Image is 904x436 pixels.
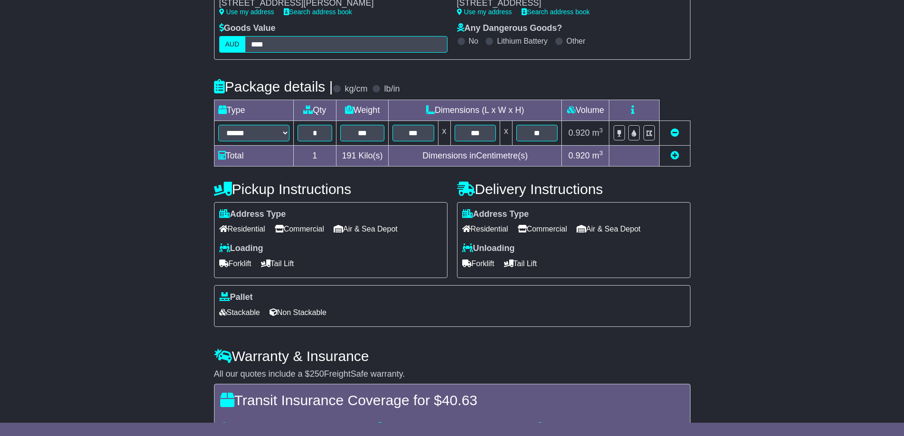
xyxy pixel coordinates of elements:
[214,100,293,121] td: Type
[671,151,679,160] a: Add new item
[462,243,515,254] label: Unloading
[215,422,373,433] div: Loss of your package
[214,145,293,166] td: Total
[518,222,567,236] span: Commercial
[219,209,286,220] label: Address Type
[599,127,603,134] sup: 3
[469,37,478,46] label: No
[522,8,590,16] a: Search address book
[389,145,562,166] td: Dimensions in Centimetre(s)
[220,392,684,408] h4: Transit Insurance Coverage for $
[219,23,276,34] label: Goods Value
[219,36,246,53] label: AUD
[462,209,529,220] label: Address Type
[671,128,679,138] a: Remove this item
[568,151,590,160] span: 0.920
[497,37,548,46] label: Lithium Battery
[293,145,336,166] td: 1
[592,128,603,138] span: m
[334,222,398,236] span: Air & Sea Depot
[214,369,690,380] div: All our quotes include a $ FreightSafe warranty.
[342,151,356,160] span: 191
[373,422,531,433] div: Damage to your package
[457,181,690,197] h4: Delivery Instructions
[219,243,263,254] label: Loading
[457,23,562,34] label: Any Dangerous Goods?
[284,8,352,16] a: Search address book
[219,292,253,303] label: Pallet
[270,305,326,320] span: Non Stackable
[214,181,447,197] h4: Pickup Instructions
[599,149,603,157] sup: 3
[568,128,590,138] span: 0.920
[562,100,609,121] td: Volume
[500,121,512,145] td: x
[219,256,252,271] span: Forklift
[457,8,512,16] a: Use my address
[592,151,603,160] span: m
[442,392,477,408] span: 40.63
[214,79,333,94] h4: Package details |
[567,37,586,46] label: Other
[438,121,450,145] td: x
[345,84,367,94] label: kg/cm
[219,222,265,236] span: Residential
[293,100,336,121] td: Qty
[214,348,690,364] h4: Warranty & Insurance
[261,256,294,271] span: Tail Lift
[219,8,274,16] a: Use my address
[462,222,508,236] span: Residential
[336,100,389,121] td: Weight
[577,222,641,236] span: Air & Sea Depot
[462,256,494,271] span: Forklift
[336,145,389,166] td: Kilo(s)
[504,256,537,271] span: Tail Lift
[219,305,260,320] span: Stackable
[531,422,689,433] div: If your package is stolen
[275,222,324,236] span: Commercial
[310,369,324,379] span: 250
[389,100,562,121] td: Dimensions (L x W x H)
[384,84,400,94] label: lb/in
